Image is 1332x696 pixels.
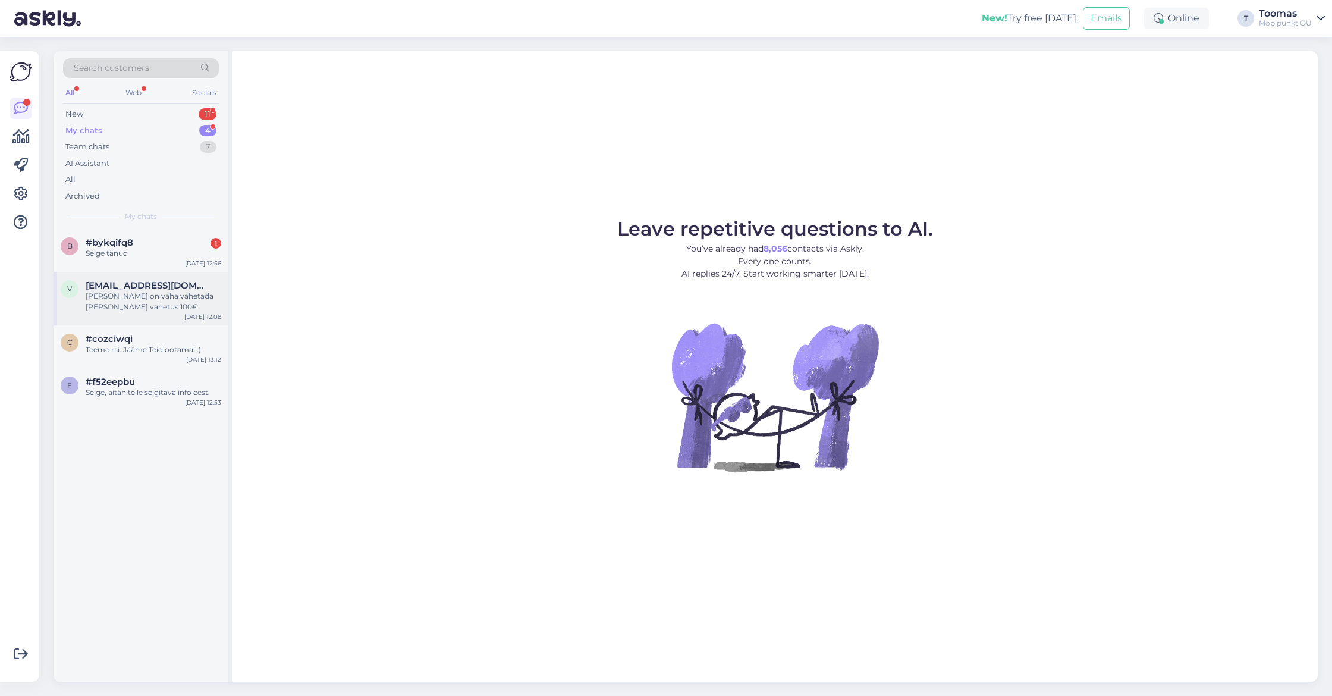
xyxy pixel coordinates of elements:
img: No Chat active [668,290,882,504]
span: b [67,242,73,250]
p: You’ve already had contacts via Askly. Every one counts. AI replies 24/7. Start working smarter [... [617,243,933,280]
div: Team chats [65,141,109,153]
div: 7 [200,141,216,153]
div: Online [1144,8,1209,29]
a: ToomasMobipunkt OÜ [1259,9,1325,28]
div: AI Assistant [65,158,109,170]
div: Toomas [1259,9,1312,18]
div: [DATE] 13:12 [186,355,221,364]
div: Teeme nii. Jääme Teid ootama! :) [86,344,221,355]
div: [DATE] 12:08 [184,312,221,321]
div: [PERSON_NAME] on vaha vahetada [PERSON_NAME] vahetus 100€ [86,291,221,312]
span: Leave repetitive questions to AI. [617,217,933,240]
div: Selge, aitäh teile selgitava info eest. [86,387,221,398]
img: Askly Logo [10,61,32,83]
div: All [65,174,76,186]
div: T [1237,10,1254,27]
span: #f52eepbu [86,377,135,387]
span: veiko.sumre@gmail.com [86,280,209,291]
div: Archived [65,190,100,202]
b: 8,056 [764,243,787,254]
div: New [65,108,83,120]
div: 1 [211,238,221,249]
b: New! [982,12,1007,24]
div: 11 [199,108,216,120]
span: Search customers [74,62,149,74]
div: 4 [199,125,216,137]
div: All [63,85,77,101]
div: Mobipunkt OÜ [1259,18,1312,28]
div: My chats [65,125,102,137]
div: Socials [190,85,219,101]
button: Emails [1083,7,1130,30]
div: Try free [DATE]: [982,11,1078,26]
span: #bykqifq8 [86,237,133,248]
div: [DATE] 12:53 [185,398,221,407]
div: Web [123,85,144,101]
span: f [67,381,72,390]
span: v [67,284,72,293]
div: Selge tänud [86,248,221,259]
div: [DATE] 12:56 [185,259,221,268]
span: #cozciwqi [86,334,133,344]
span: My chats [125,211,157,222]
span: c [67,338,73,347]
